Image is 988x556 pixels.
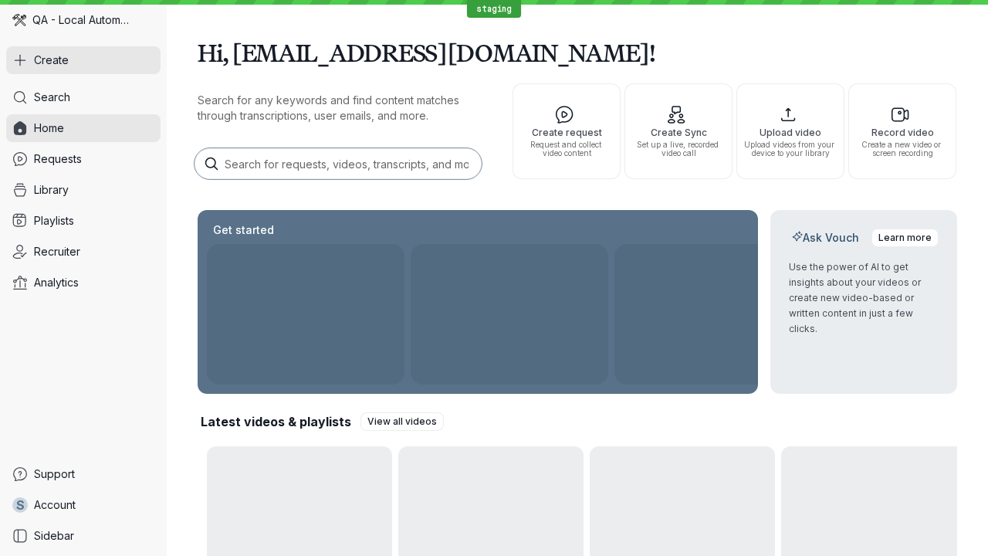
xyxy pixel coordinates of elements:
[198,31,957,74] h1: Hi, [EMAIL_ADDRESS][DOMAIN_NAME]!
[789,259,939,337] p: Use the power of AI to get insights about your videos or create new video-based or written conten...
[34,90,70,105] span: Search
[34,213,74,229] span: Playlists
[198,93,485,124] p: Search for any keywords and find content matches through transcriptions, user emails, and more.
[6,238,161,266] a: Recruiter
[34,182,69,198] span: Library
[210,222,277,238] h2: Get started
[34,528,74,544] span: Sidebar
[6,269,161,297] a: Analytics
[513,83,621,179] button: Create requestRequest and collect video content
[34,466,75,482] span: Support
[367,414,437,429] span: View all videos
[34,497,76,513] span: Account
[871,229,939,247] a: Learn more
[16,497,25,513] span: s
[34,53,69,68] span: Create
[34,151,82,167] span: Requests
[6,46,161,74] button: Create
[848,83,956,179] button: Record videoCreate a new video or screen recording
[789,230,862,246] h2: Ask Vouch
[34,275,79,290] span: Analytics
[360,412,444,431] a: View all videos
[6,114,161,142] a: Home
[6,6,161,34] div: QA - Local Automation
[6,176,161,204] a: Library
[12,13,26,27] img: QA - Local Automation avatar
[743,141,837,158] span: Upload videos from your device to your library
[519,127,614,137] span: Create request
[34,244,80,259] span: Recruiter
[855,141,949,158] span: Create a new video or screen recording
[631,141,726,158] span: Set up a live, recorded video call
[195,148,482,179] input: Search for requests, videos, transcripts, and more...
[34,120,64,136] span: Home
[519,141,614,158] span: Request and collect video content
[6,460,161,488] a: Support
[6,522,161,550] a: Sidebar
[631,127,726,137] span: Create Sync
[6,83,161,111] a: Search
[855,127,949,137] span: Record video
[6,145,161,173] a: Requests
[878,230,932,246] span: Learn more
[743,127,837,137] span: Upload video
[736,83,844,179] button: Upload videoUpload videos from your device to your library
[32,12,131,28] span: QA - Local Automation
[201,413,351,430] h2: Latest videos & playlists
[6,491,161,519] a: sAccount
[624,83,733,179] button: Create SyncSet up a live, recorded video call
[6,207,161,235] a: Playlists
